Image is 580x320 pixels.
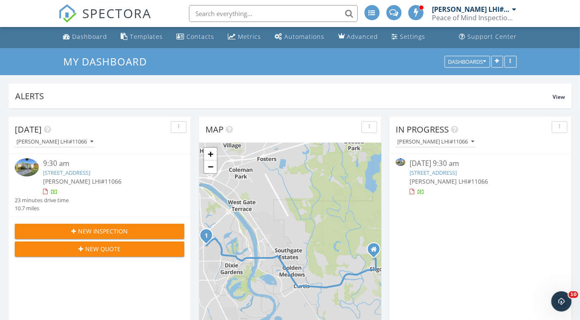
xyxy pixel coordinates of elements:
[410,158,551,169] div: [DATE] 9:30 am
[396,136,476,148] button: [PERSON_NAME] LHI#11066
[432,14,517,22] div: Peace of Mind Inspection Service, LLC
[15,204,69,212] div: 10.7 miles
[43,169,90,176] a: [STREET_ADDRESS]
[448,59,486,65] div: Dashboards
[15,196,69,204] div: 23 minutes drive time
[43,158,170,169] div: 9:30 am
[468,33,517,41] div: Support Center
[189,5,358,22] input: Search everything...
[225,29,265,45] a: Metrics
[272,29,328,45] a: Automations (Advanced)
[205,124,224,135] span: Map
[85,244,121,253] span: New Quote
[15,241,184,257] button: New Quote
[410,169,457,176] a: [STREET_ADDRESS]
[173,29,218,45] a: Contacts
[396,158,405,166] img: 9492250%2Fcover_photos%2Fzy2B5KAgoK0VkvWYmxaQ%2Fsmall.jpg
[204,148,217,160] a: Zoom in
[456,29,521,45] a: Support Center
[16,139,93,145] div: [PERSON_NAME] LHI#11066
[374,249,379,254] div: 2590 Mayflower Rd, Bossier City Louisiana 71111
[15,124,42,135] span: [DATE]
[205,233,208,239] i: 1
[60,29,111,45] a: Dashboard
[15,224,184,239] button: New Inspection
[43,177,121,185] span: [PERSON_NAME] LHI#11066
[58,4,77,23] img: The Best Home Inspection Software - Spectora
[118,29,167,45] a: Templates
[400,33,426,41] div: Settings
[58,11,152,29] a: SPECTORA
[204,160,217,173] a: Zoom out
[396,124,449,135] span: In Progress
[396,158,565,196] a: [DATE] 9:30 am [STREET_ADDRESS] [PERSON_NAME] LHI#11066
[432,5,510,14] div: [PERSON_NAME] LHI#11066
[397,139,474,145] div: [PERSON_NAME] LHI#11066
[551,291,572,312] iframe: Intercom live chat
[73,33,108,41] div: Dashboard
[388,29,429,45] a: Settings
[347,33,378,41] div: Advanced
[78,227,128,236] span: New Inspection
[238,33,262,41] div: Metrics
[15,90,553,102] div: Alerts
[130,33,163,41] div: Templates
[206,235,211,240] div: 250 Atlantic Ave, Shreveport, LA 71105
[285,33,325,41] div: Automations
[569,291,578,298] span: 10
[15,136,95,148] button: [PERSON_NAME] LHI#11066
[553,93,565,100] span: View
[15,158,39,176] img: 9492250%2Fcover_photos%2Fzy2B5KAgoK0VkvWYmxaQ%2Fsmall.jpg
[15,158,184,212] a: 9:30 am [STREET_ADDRESS] [PERSON_NAME] LHI#11066 23 minutes drive time 10.7 miles
[410,177,488,185] span: [PERSON_NAME] LHI#11066
[83,4,152,22] span: SPECTORA
[445,56,490,68] button: Dashboards
[63,54,154,68] a: My Dashboard
[187,33,215,41] div: Contacts
[335,29,382,45] a: Advanced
